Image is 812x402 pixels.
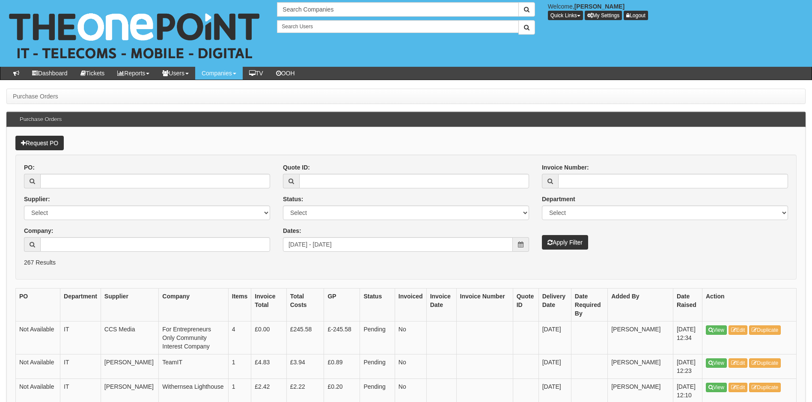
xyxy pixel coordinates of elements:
[542,163,589,172] label: Invoice Number:
[228,289,251,322] th: Items
[706,358,727,368] a: View
[24,195,50,203] label: Supplier:
[251,289,286,322] th: Invoice Total
[286,322,324,354] td: £245.58
[286,354,324,379] td: £3.94
[360,322,395,354] td: Pending
[159,322,228,354] td: For Entrepreneurs Only Community Interest Company
[283,226,301,235] label: Dates:
[251,322,286,354] td: £0.00
[574,3,625,10] b: [PERSON_NAME]
[513,289,538,322] th: Quote ID
[749,383,781,392] a: Duplicate
[324,322,360,354] td: £-245.58
[15,136,64,150] a: Request PO
[702,289,797,322] th: Action
[13,92,58,101] li: Purchase Orders
[251,354,286,379] td: £4.83
[286,289,324,322] th: Total Costs
[101,354,158,379] td: [PERSON_NAME]
[608,289,673,322] th: Added By
[159,354,228,379] td: TeamIT
[538,322,571,354] td: [DATE]
[749,325,781,335] a: Duplicate
[608,322,673,354] td: [PERSON_NAME]
[538,289,571,322] th: Delivery Date
[360,354,395,379] td: Pending
[277,2,518,17] input: Search Companies
[195,67,243,80] a: Companies
[729,383,748,392] a: Edit
[541,2,812,20] div: Welcome,
[111,67,156,80] a: Reports
[24,163,35,172] label: PO:
[24,226,53,235] label: Company:
[538,354,571,379] td: [DATE]
[60,354,101,379] td: IT
[608,354,673,379] td: [PERSON_NAME]
[585,11,622,20] a: My Settings
[16,322,60,354] td: Not Available
[673,289,702,322] th: Date Raised
[542,235,588,250] button: Apply Filter
[729,358,748,368] a: Edit
[228,322,251,354] td: 4
[15,112,66,127] h3: Purchase Orders
[24,258,788,267] p: 267 Results
[395,289,426,322] th: Invoiced
[324,354,360,379] td: £0.89
[74,67,111,80] a: Tickets
[749,358,781,368] a: Duplicate
[706,325,727,335] a: View
[624,11,648,20] a: Logout
[456,289,513,322] th: Invoice Number
[101,322,158,354] td: CCS Media
[324,289,360,322] th: GP
[571,289,607,322] th: Date Required By
[395,354,426,379] td: No
[26,67,74,80] a: Dashboard
[60,289,101,322] th: Department
[16,354,60,379] td: Not Available
[156,67,195,80] a: Users
[395,322,426,354] td: No
[101,289,158,322] th: Supplier
[729,325,748,335] a: Edit
[270,67,301,80] a: OOH
[548,11,583,20] button: Quick Links
[426,289,456,322] th: Invoice Date
[542,195,575,203] label: Department
[706,383,727,392] a: View
[277,20,518,33] input: Search Users
[60,322,101,354] td: IT
[159,289,228,322] th: Company
[283,195,303,203] label: Status:
[673,322,702,354] td: [DATE] 12:34
[16,289,60,322] th: PO
[243,67,270,80] a: TV
[360,289,395,322] th: Status
[283,163,310,172] label: Quote ID:
[673,354,702,379] td: [DATE] 12:23
[228,354,251,379] td: 1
